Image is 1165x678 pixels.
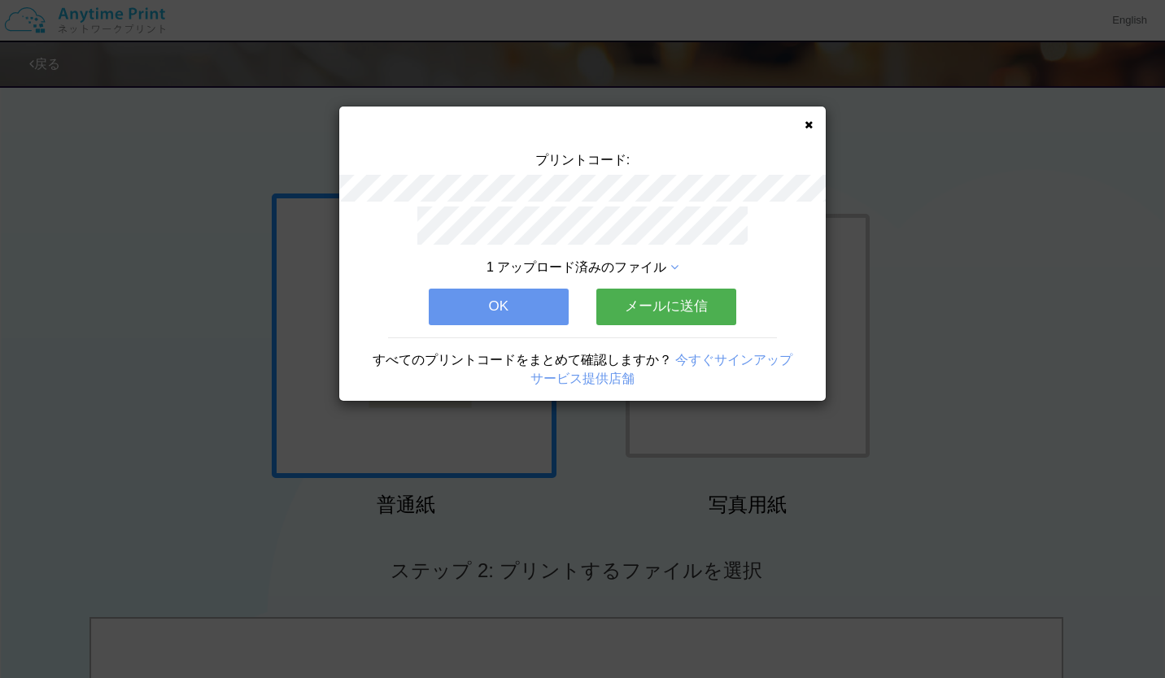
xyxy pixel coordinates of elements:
[535,153,630,167] span: プリントコード:
[429,289,569,324] button: OK
[675,353,792,367] a: 今すぐサインアップ
[596,289,736,324] button: メールに送信
[530,372,635,385] a: サービス提供店舗
[373,353,672,367] span: すべてのプリントコードをまとめて確認しますか？
[487,260,666,274] span: 1 アップロード済みのファイル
